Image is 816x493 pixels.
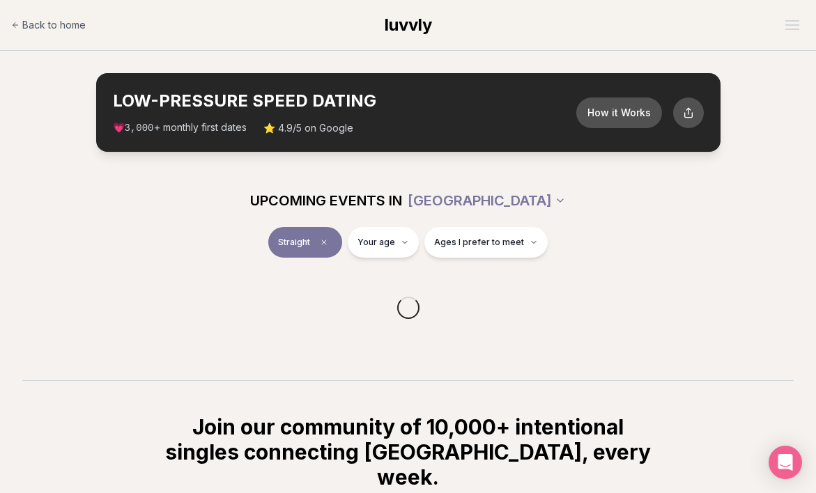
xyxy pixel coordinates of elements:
[424,227,548,258] button: Ages I prefer to meet
[385,15,432,35] span: luvvly
[125,123,154,134] span: 3,000
[348,227,419,258] button: Your age
[263,121,353,135] span: ⭐ 4.9/5 on Google
[278,237,310,248] span: Straight
[113,120,247,135] span: 💗 + monthly first dates
[250,191,402,210] span: UPCOMING EVENTS IN
[163,414,654,490] h2: Join our community of 10,000+ intentional singles connecting [GEOGRAPHIC_DATA], every week.
[385,14,432,36] a: luvvly
[408,185,566,216] button: [GEOGRAPHIC_DATA]
[769,446,802,479] div: Open Intercom Messenger
[357,237,395,248] span: Your age
[316,234,332,251] span: Clear event type filter
[780,15,805,36] button: Open menu
[434,237,524,248] span: Ages I prefer to meet
[113,90,576,112] h2: LOW-PRESSURE SPEED DATING
[22,18,86,32] span: Back to home
[576,97,662,128] button: How it Works
[11,11,86,39] a: Back to home
[268,227,342,258] button: StraightClear event type filter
